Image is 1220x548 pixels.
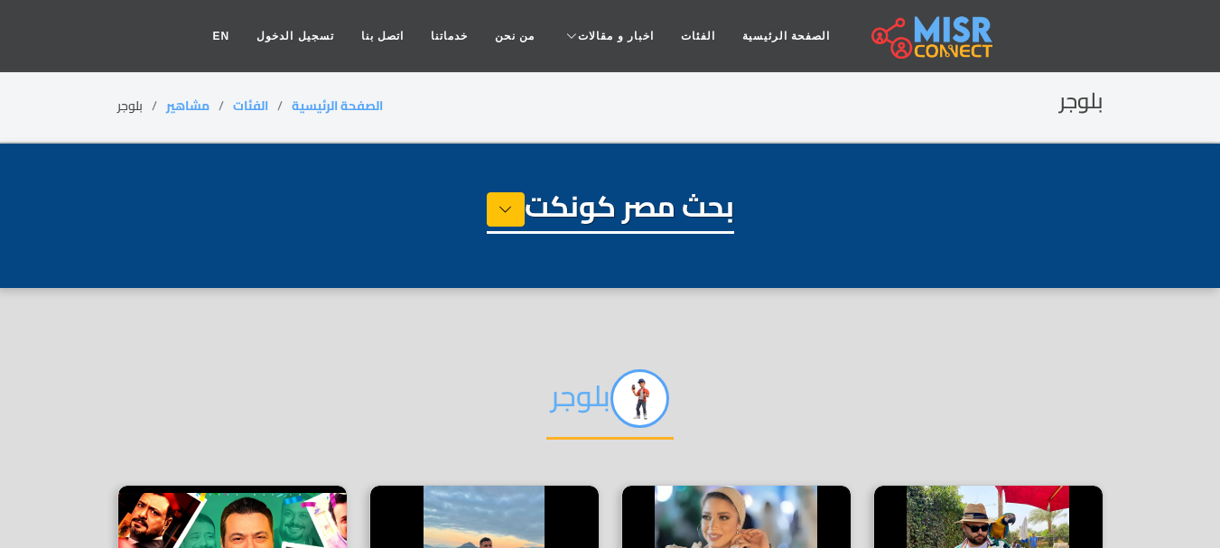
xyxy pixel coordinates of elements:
a: مشاهير [166,94,210,117]
a: من نحن [481,19,548,53]
h2: بلوجر [546,369,674,440]
a: الفئات [667,19,729,53]
a: الصفحة الرئيسية [729,19,843,53]
a: خدماتنا [417,19,481,53]
span: اخبار و مقالات [578,28,654,44]
img: 8Yb90r67gtXchjBnqUuW.png [610,369,669,428]
a: اتصل بنا [348,19,417,53]
a: اخبار و مقالات [548,19,667,53]
a: تسجيل الدخول [243,19,347,53]
img: main.misr_connect [871,14,992,59]
li: بلوجر [117,97,166,116]
h1: بحث مصر كونكت [487,189,734,234]
h2: بلوجر [1059,88,1104,115]
a: الفئات [233,94,268,117]
a: EN [200,19,244,53]
a: الصفحة الرئيسية [292,94,383,117]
